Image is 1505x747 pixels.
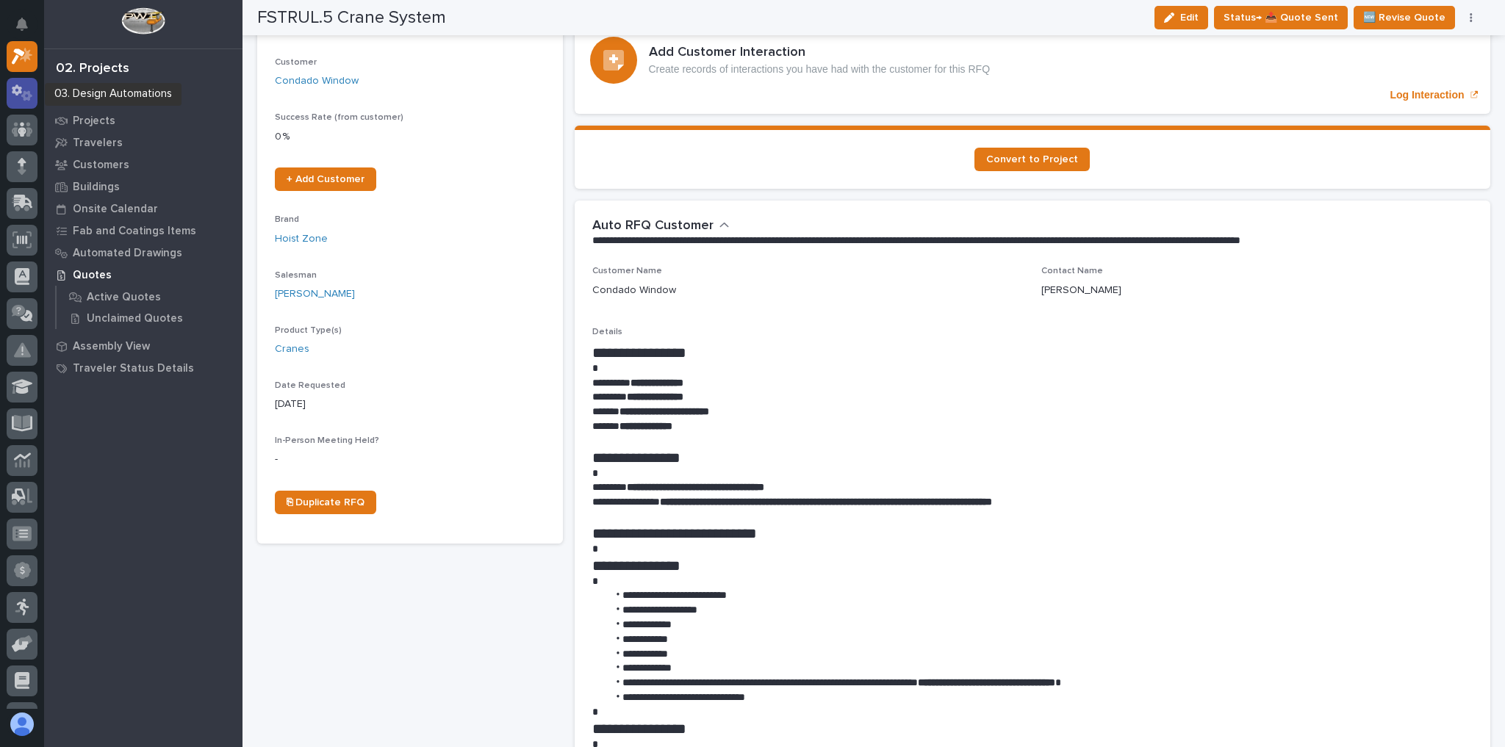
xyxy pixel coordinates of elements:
[44,176,243,198] a: Buildings
[44,87,243,109] a: My Work
[275,73,359,89] a: Condado Window
[44,109,243,131] a: Projects
[592,267,662,275] span: Customer Name
[275,271,317,280] span: Salesman
[18,18,37,41] div: Notifications
[974,148,1090,171] a: Convert to Project
[73,225,196,238] p: Fab and Coatings Items
[275,397,545,412] p: [DATE]
[73,362,194,375] p: Traveler Status Details
[44,242,243,264] a: Automated Drawings
[87,291,161,304] p: Active Quotes
[275,436,379,445] span: In-Person Meeting Held?
[592,218,714,234] h2: Auto RFQ Customer
[1180,11,1199,24] span: Edit
[986,154,1078,165] span: Convert to Project
[44,335,243,357] a: Assembly View
[275,113,403,122] span: Success Rate (from customer)
[275,326,342,335] span: Product Type(s)
[73,340,150,353] p: Assembly View
[275,342,309,357] a: Cranes
[73,115,115,128] p: Projects
[87,312,183,325] p: Unclaimed Quotes
[1363,9,1445,26] span: 🆕 Revise Quote
[57,286,243,307] a: Active Quotes
[275,491,376,514] a: ⎘ Duplicate RFQ
[73,181,120,194] p: Buildings
[1041,283,1121,298] p: [PERSON_NAME]
[1154,6,1208,29] button: Edit
[592,218,730,234] button: Auto RFQ Customer
[275,452,545,467] p: -
[73,137,123,150] p: Travelers
[7,709,37,740] button: users-avatar
[44,198,243,220] a: Onsite Calendar
[44,154,243,176] a: Customers
[649,63,991,76] p: Create records of interactions you have had with the customer for this RFQ
[592,283,676,298] p: Condado Window
[1224,9,1338,26] span: Status→ 📤 Quote Sent
[44,220,243,242] a: Fab and Coatings Items
[275,231,328,247] a: Hoist Zone
[44,264,243,286] a: Quotes
[1214,6,1348,29] button: Status→ 📤 Quote Sent
[1390,89,1464,101] p: Log Interaction
[257,7,446,29] h2: FSTRUL.5 Crane System
[1354,6,1455,29] button: 🆕 Revise Quote
[44,357,243,379] a: Traveler Status Details
[56,61,129,77] div: 02. Projects
[287,497,364,508] span: ⎘ Duplicate RFQ
[73,203,158,216] p: Onsite Calendar
[275,381,345,390] span: Date Requested
[73,269,112,282] p: Quotes
[73,247,182,260] p: Automated Drawings
[287,174,364,184] span: + Add Customer
[44,131,243,154] a: Travelers
[275,215,299,224] span: Brand
[57,308,243,328] a: Unclaimed Quotes
[575,7,1491,114] a: Log Interaction
[7,9,37,40] button: Notifications
[1041,267,1103,275] span: Contact Name
[73,93,118,106] p: My Work
[73,159,129,172] p: Customers
[275,167,376,191] a: + Add Customer
[121,7,165,35] img: Workspace Logo
[275,129,545,145] p: 0 %
[649,45,991,61] h3: Add Customer Interaction
[592,328,622,336] span: Details
[275,58,317,67] span: Customer
[275,286,355,302] a: [PERSON_NAME]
